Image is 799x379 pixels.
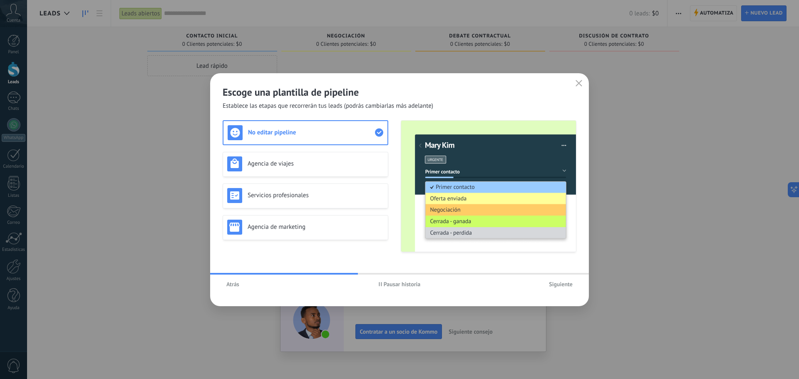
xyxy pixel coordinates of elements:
[248,191,384,199] h3: Servicios profesionales
[248,223,384,231] h3: Agencia de marketing
[384,281,421,287] span: Pausar historia
[248,160,384,168] h3: Agencia de viajes
[248,129,375,136] h3: No editar pipeline
[375,278,424,290] button: Pausar historia
[226,281,239,287] span: Atrás
[223,102,433,110] span: Establece las etapas que recorrerán tus leads (podrás cambiarlas más adelante)
[549,281,573,287] span: Siguiente
[545,278,576,290] button: Siguiente
[223,86,576,99] h2: Escoge una plantilla de pipeline
[223,278,243,290] button: Atrás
